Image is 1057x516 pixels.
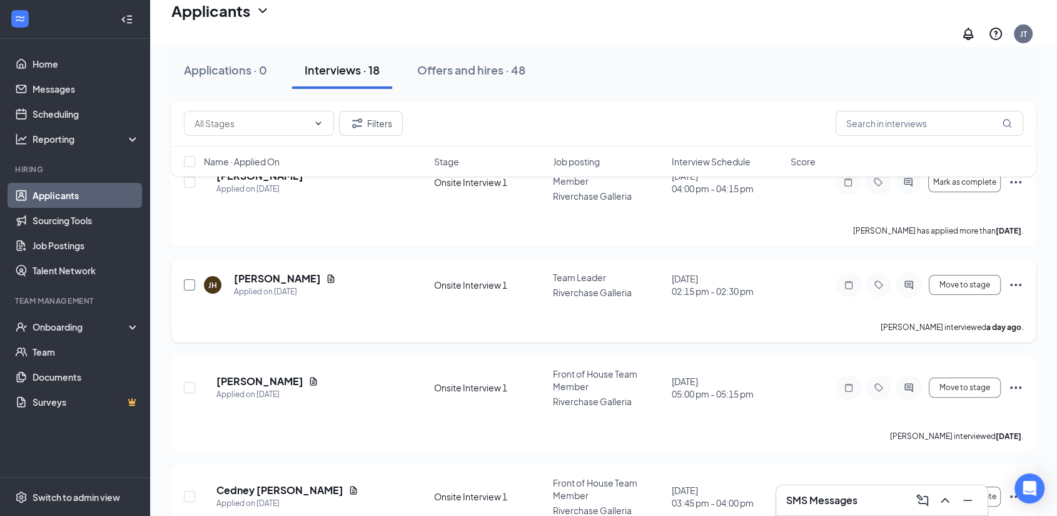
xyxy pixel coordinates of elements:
svg: Tag [871,280,886,290]
a: SurveysCrown [33,390,139,415]
a: Applicants [33,183,139,208]
p: Riverchase Galleria [553,286,664,299]
svg: Document [326,274,336,284]
span: Name · Applied On [204,155,280,168]
div: Onsite Interview 1 [434,279,545,291]
button: ChevronUp [935,490,955,510]
div: Applied on [DATE] [234,286,336,298]
div: Open Intercom Messenger [1014,473,1044,503]
input: Search in interviews [836,111,1023,136]
div: Applied on [DATE] [216,183,303,195]
div: Switch to admin view [33,491,120,503]
svg: Note [841,280,856,290]
span: Interview Schedule [672,155,751,168]
div: [DATE] [672,272,783,297]
svg: Ellipses [1008,489,1023,504]
svg: ComposeMessage [915,493,930,508]
svg: Analysis [15,133,28,145]
p: [PERSON_NAME] interviewed . [890,431,1023,441]
svg: Ellipses [1008,380,1023,395]
p: [PERSON_NAME] interviewed . [881,322,1023,333]
svg: Filter [350,116,365,131]
span: Move to stage [939,281,990,289]
svg: ChevronDown [313,118,323,128]
span: Score [791,155,816,168]
h5: Cedney [PERSON_NAME] [216,483,343,497]
svg: Tag [871,383,886,393]
div: Onsite Interview 1 [434,490,545,503]
span: Stage [434,155,459,168]
p: Riverchase Galleria [553,190,664,202]
svg: Document [348,485,358,495]
div: [DATE] [672,484,783,509]
div: Offers and hires · 48 [417,62,525,78]
div: Applied on [DATE] [216,497,358,510]
a: Job Postings [33,233,139,258]
button: Minimize [958,490,978,510]
b: [DATE] [996,431,1021,441]
svg: Notifications [961,26,976,41]
a: Home [33,51,139,76]
div: [DATE] [672,375,783,400]
input: All Stages [195,116,308,130]
svg: Minimize [960,493,975,508]
button: ComposeMessage [913,490,933,510]
a: Team [33,339,139,364]
a: Talent Network [33,258,139,283]
span: Front of House Team Member [553,368,637,392]
svg: ChevronUp [938,493,953,508]
h3: SMS Messages [786,493,857,507]
div: JT [1020,29,1027,39]
svg: UserCheck [15,321,28,333]
svg: Ellipses [1008,277,1023,292]
a: Sourcing Tools [33,208,139,233]
b: a day ago [986,322,1021,332]
h5: [PERSON_NAME] [234,272,321,286]
svg: ActiveChat [901,383,916,393]
svg: Note [841,383,856,393]
svg: QuestionInfo [988,26,1003,41]
svg: Document [308,376,318,386]
svg: WorkstreamLogo [14,13,26,25]
div: Hiring [15,164,137,175]
a: Messages [33,76,139,101]
div: Onsite Interview 1 [434,381,545,394]
p: [PERSON_NAME] has applied more than . [853,225,1023,236]
svg: ActiveChat [901,280,916,290]
span: 02:15 pm - 02:30 pm [672,285,783,297]
div: Applications · 0 [184,62,267,78]
h5: [PERSON_NAME] [216,374,303,388]
div: JH [208,280,217,291]
div: Team Management [15,296,137,306]
a: Scheduling [33,101,139,126]
svg: Settings [15,491,28,503]
b: [DATE] [996,226,1021,235]
span: Job posting [553,155,600,168]
span: Move to stage [939,383,990,392]
div: Applied on [DATE] [216,388,318,401]
button: Filter Filters [339,111,403,136]
div: Reporting [33,133,140,145]
svg: ChevronDown [255,3,270,18]
span: Front of House Team Member [553,477,637,501]
span: 03:45 pm - 04:00 pm [672,497,783,509]
svg: Collapse [121,13,133,26]
button: Move to stage [929,378,1001,398]
div: Interviews · 18 [305,62,380,78]
div: Onboarding [33,321,129,333]
a: Documents [33,364,139,390]
p: Riverchase Galleria [553,395,664,408]
span: 05:00 pm - 05:15 pm [672,388,783,400]
svg: MagnifyingGlass [1002,118,1012,128]
button: Move to stage [929,275,1001,295]
span: Team Leader [553,272,606,283]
